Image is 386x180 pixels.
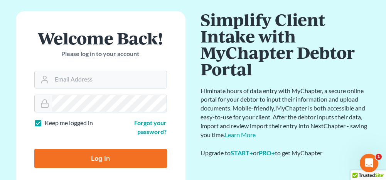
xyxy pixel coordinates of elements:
label: Keep me logged in [45,119,93,127]
div: Upgrade to or to get MyChapter [201,149,371,158]
h1: Simplify Client Intake with MyChapter Debtor Portal [201,11,371,77]
a: Learn More [225,131,256,138]
a: START+ [231,149,253,156]
a: Forgot your password? [135,119,167,135]
span: 1 [376,154,382,160]
p: Eliminate hours of data entry with MyChapter, a secure online portal for your debtor to input the... [201,87,371,139]
input: Email Address [52,71,167,88]
iframe: Intercom live chat [360,154,378,172]
p: Please log in to your account [34,49,167,58]
input: Log In [34,149,167,168]
h1: Welcome Back! [34,30,167,46]
a: PRO+ [259,149,275,156]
